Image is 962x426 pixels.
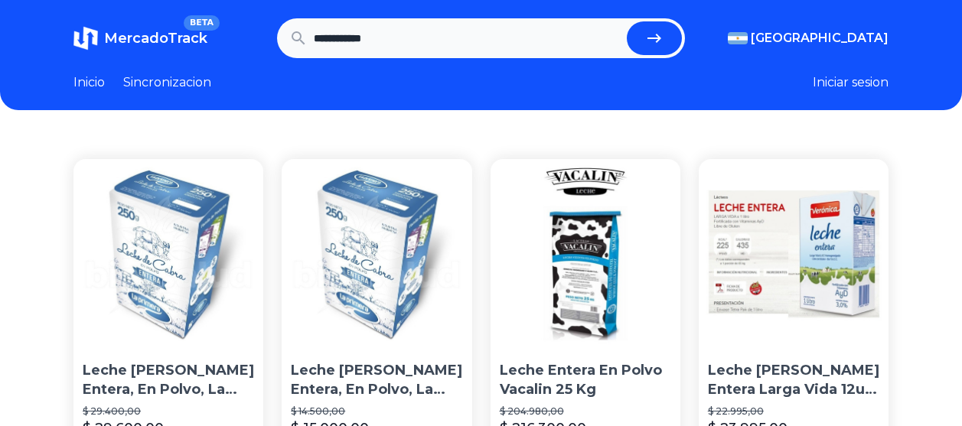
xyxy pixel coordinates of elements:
[728,29,889,47] button: [GEOGRAPHIC_DATA]
[708,361,879,399] p: Leche [PERSON_NAME] Entera Larga Vida 12u X 1lt Mataderos
[813,73,889,92] button: Iniciar sesion
[708,405,879,418] p: $ 22.995,00
[184,15,220,31] span: BETA
[73,73,105,92] a: Inicio
[291,405,462,418] p: $ 14.500,00
[83,361,254,399] p: Leche [PERSON_NAME] Entera, En Polvo, La Primera 2 U X 250 Grs
[500,361,671,399] p: Leche Entera En Polvo Vacalin 25 Kg
[73,26,98,50] img: MercadoTrack
[73,159,263,349] img: Leche De Cabra Entera, En Polvo, La Primera 2 U X 250 Grs
[751,29,889,47] span: [GEOGRAPHIC_DATA]
[291,361,462,399] p: Leche [PERSON_NAME] Entera, En Polvo, La Primera X 250 Grs
[500,405,671,418] p: $ 204.980,00
[282,159,471,349] img: Leche De Cabra Entera, En Polvo, La Primera X 250 Grs
[123,73,211,92] a: Sincronizacion
[491,159,680,349] img: Leche Entera En Polvo Vacalin 25 Kg
[73,26,207,50] a: MercadoTrackBETA
[104,30,207,47] span: MercadoTrack
[699,159,889,349] img: Leche Veronica Entera Larga Vida 12u X 1lt Mataderos
[728,32,748,44] img: Argentina
[83,405,254,418] p: $ 29.400,00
